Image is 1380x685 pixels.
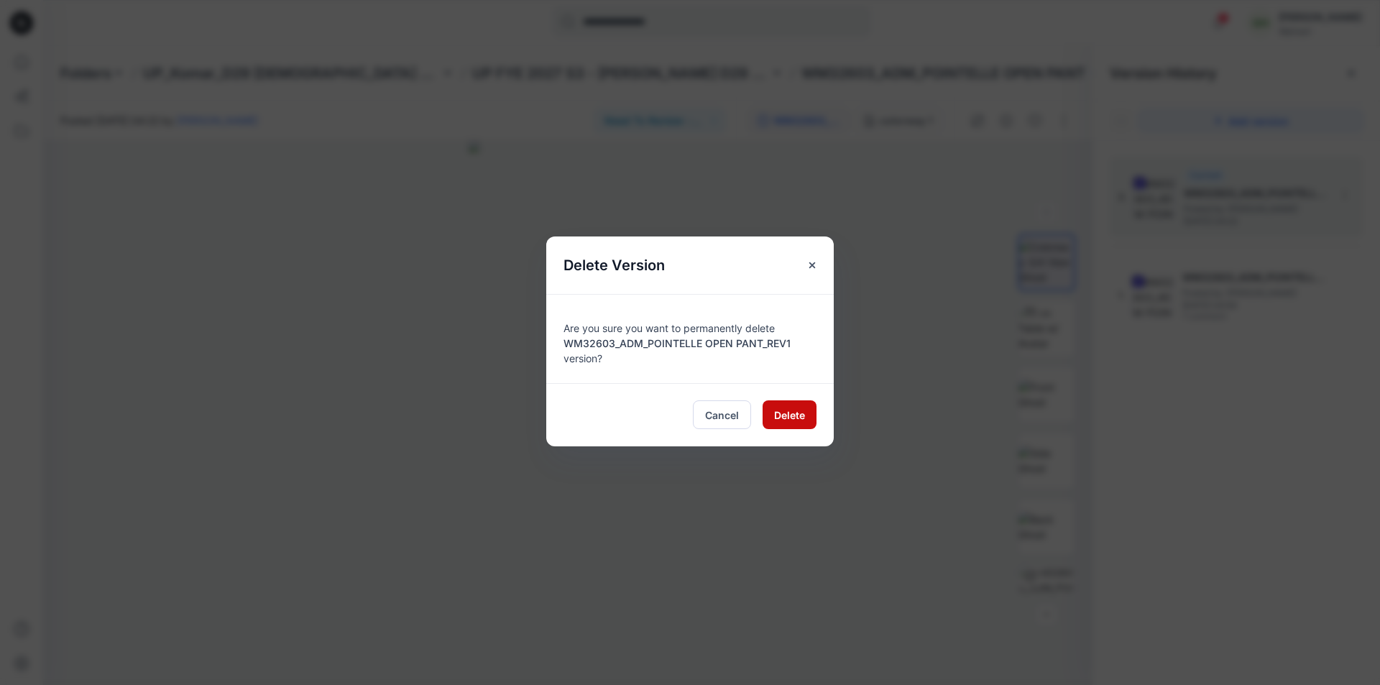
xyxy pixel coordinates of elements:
span: Cancel [705,408,739,423]
button: Delete [763,400,816,429]
button: Cancel [693,400,751,429]
span: Delete [774,408,805,423]
button: Close [799,252,825,278]
div: Are you sure you want to permanently delete version? [563,312,816,366]
span: WM32603_ADM_POINTELLE OPEN PANT_REV1 [563,337,791,349]
h5: Delete Version [546,236,682,294]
